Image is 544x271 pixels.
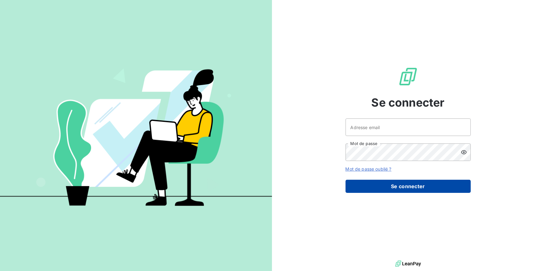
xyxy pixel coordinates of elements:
[395,259,421,268] img: logo
[346,180,471,193] button: Se connecter
[346,166,392,172] a: Mot de passe oublié ?
[398,67,418,87] img: Logo LeanPay
[372,94,445,111] span: Se connecter
[346,118,471,136] input: placeholder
